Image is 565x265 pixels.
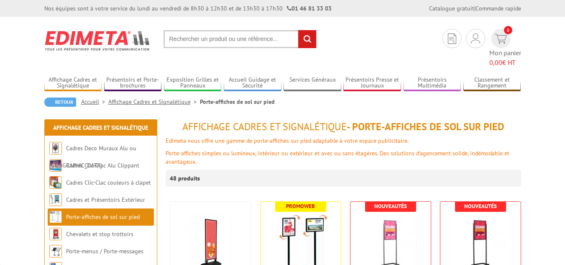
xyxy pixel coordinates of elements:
[49,228,62,240] img: Chevalets et stop trottoirs
[429,5,474,12] a: Catalogue gratuit
[53,124,148,131] a: Affichage Cadres et Signalétique
[166,149,509,165] font: Porte-affiches simples ou lumineux, intérieur ou extérieur et avec ou sans étagères. Des solution...
[224,76,281,90] a: Accueil Guidage et Sécurité
[298,30,316,48] input: rechercher
[464,203,497,210] b: Nouveautés
[182,120,347,133] span: Affichage Cadres et Signalétique
[49,211,62,223] img: Porte-affiches de sol sur pied
[504,26,512,34] span: 0
[44,4,332,13] div: Nos équipes sont à votre service du lundi au vendredi de 8h30 à 12h30 et de 13h30 à 17h30
[463,76,521,90] a: Classement et Rangement
[166,121,521,132] h1: - Porte-affiches de sol sur pied
[66,230,133,238] a: Chevalets et stop trottoirs
[489,58,502,67] span: 0,00
[49,142,62,154] img: Cadres Deco Muraux Alu ou Bois
[284,76,341,90] a: Services Généraux
[66,247,143,255] a: Porte-menus / Porte-messages
[170,170,201,187] p: 48 produits
[404,76,461,90] a: Présentoirs Multimédia
[429,4,521,13] div: |
[489,58,521,67] span: € HT
[471,33,480,44] img: devis rapide
[495,34,507,44] img: devis rapide
[66,213,140,221] a: Porte-affiches de sol sur pied
[49,144,136,169] a: Cadres Deco Muraux Alu ou [GEOGRAPHIC_DATA]
[66,196,145,203] a: Cadres et Présentoirs Extérieur
[49,176,62,189] img: Cadres Clic-Clac couleurs à clapet
[164,76,222,90] a: Exposition Grilles et Panneaux
[489,29,521,67] a: devis rapide 0 Mon panier 0,00€ HT
[343,76,401,90] a: Présentoirs Presse et Journaux
[81,98,108,105] a: Accueil
[108,98,200,105] a: Affichage Cadres et Signalétique
[66,162,139,169] a: Cadres Clic-Clac Alu Clippant
[49,245,62,257] img: Porte-menus / Porte-messages
[286,203,315,210] b: Promoweb
[166,137,409,144] font: Edimeta vous offre une gamme de porte-affiches sur pied adaptable à votre espace publicitaire.
[489,48,521,67] span: Mon panier
[49,193,62,206] img: Cadres et Présentoirs Extérieur
[476,5,521,12] a: Commande rapide
[104,76,162,90] a: Présentoirs et Porte-brochures
[66,179,151,186] a: Cadres Clic-Clac couleurs à clapet
[44,76,102,90] a: Affichage Cadres et Signalétique
[374,203,407,210] b: Nouveautés
[44,98,76,107] a: Retour
[44,25,151,56] img: Edimeta
[287,5,332,12] strong: 01 46 81 33 03
[200,98,275,106] li: Porte-affiches de sol sur pied
[164,30,317,48] input: Rechercher un produit ou une référence...
[448,33,456,44] img: devis rapide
